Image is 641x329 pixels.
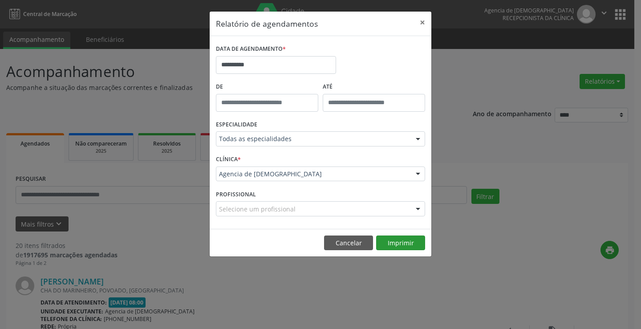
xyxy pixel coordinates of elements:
label: ATÉ [323,80,425,94]
button: Cancelar [324,236,373,251]
span: Todas as especialidades [219,134,407,143]
h5: Relatório de agendamentos [216,18,318,29]
label: ESPECIALIDADE [216,118,257,132]
label: CLÍNICA [216,153,241,167]
label: PROFISSIONAL [216,187,256,201]
span: Selecione um profissional [219,204,296,214]
span: Agencia de [DEMOGRAPHIC_DATA] [219,170,407,179]
label: DATA DE AGENDAMENTO [216,42,286,56]
label: De [216,80,318,94]
button: Close [414,12,431,33]
button: Imprimir [376,236,425,251]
